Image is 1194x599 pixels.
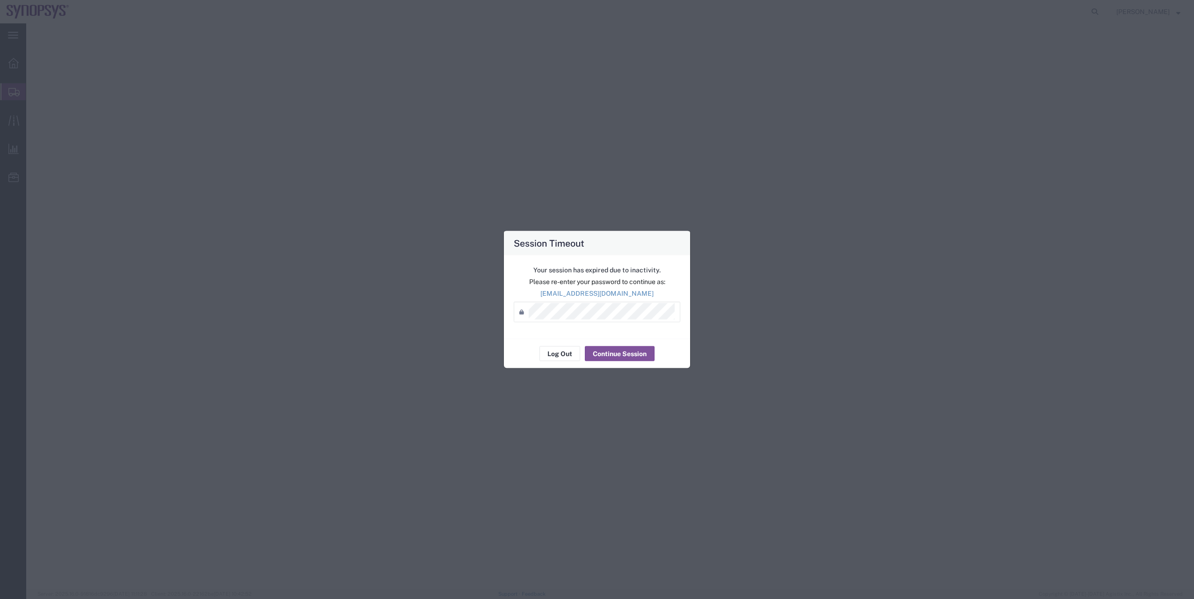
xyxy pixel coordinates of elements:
p: Your session has expired due to inactivity. [514,265,680,275]
p: [EMAIL_ADDRESS][DOMAIN_NAME] [514,289,680,299]
button: Log Out [539,346,580,361]
button: Continue Session [585,346,655,361]
h4: Session Timeout [514,236,584,250]
p: Please re-enter your password to continue as: [514,277,680,287]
